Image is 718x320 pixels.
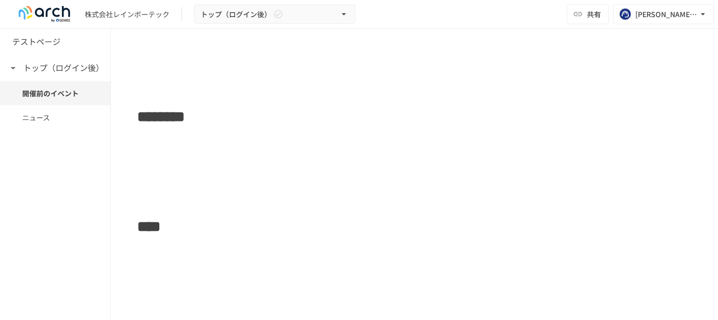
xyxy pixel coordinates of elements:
[22,88,88,99] span: 開催前のイベント
[12,35,61,48] h6: テストページ
[23,61,104,75] h6: トップ（ログイン後）
[22,112,88,123] span: ニュース
[635,8,698,21] div: [PERSON_NAME][EMAIL_ADDRESS][PERSON_NAME][DOMAIN_NAME]
[194,5,355,24] button: トップ（ログイン後）
[12,6,77,22] img: logo-default@2x-9cf2c760.svg
[567,4,609,24] button: 共有
[613,4,714,24] button: [PERSON_NAME][EMAIL_ADDRESS][PERSON_NAME][DOMAIN_NAME]
[85,9,169,20] div: 株式会社レインボーテック
[587,9,601,20] span: 共有
[201,8,271,21] span: トップ（ログイン後）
